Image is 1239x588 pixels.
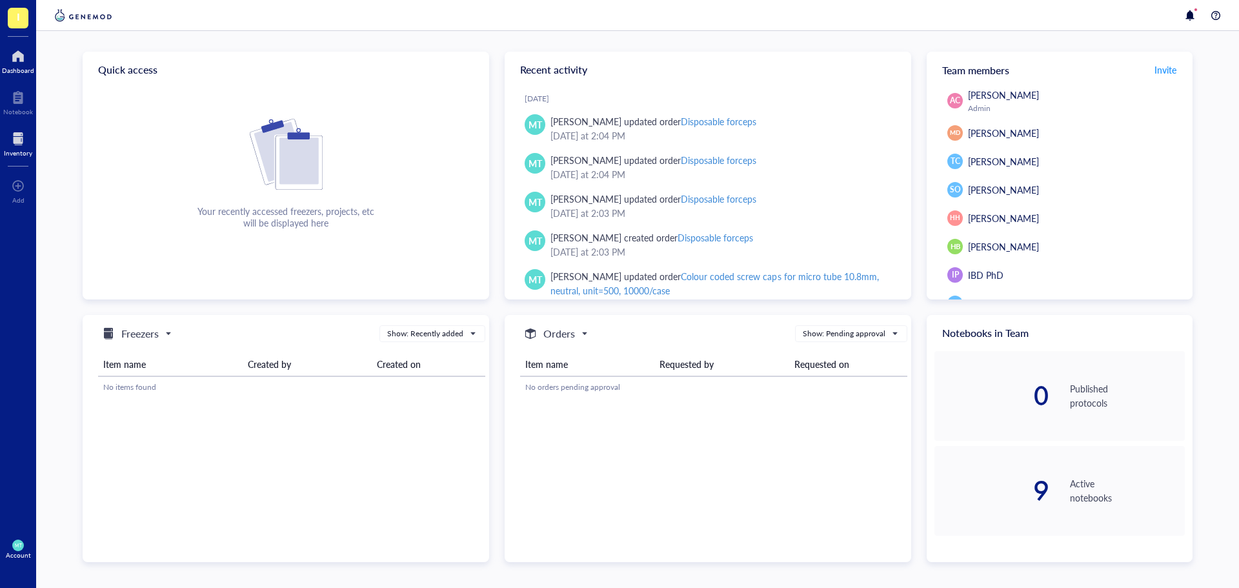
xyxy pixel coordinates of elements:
[950,213,960,223] span: HH
[529,156,542,170] span: MT
[525,381,902,393] div: No orders pending approval
[515,187,901,225] a: MT[PERSON_NAME] updated orderDisposable forceps[DATE] at 2:03 PM
[515,264,901,317] a: MT[PERSON_NAME] updated orderColour coded screw caps for micro tube 10.8mm, neutral, unit=500, 10...
[950,298,960,309] span: KA
[803,328,885,340] div: Show: Pending approval
[529,117,542,132] span: MT
[550,230,753,245] div: [PERSON_NAME] created order
[12,196,25,204] div: Add
[98,352,243,376] th: Item name
[515,225,901,264] a: MT[PERSON_NAME] created orderDisposable forceps[DATE] at 2:03 PM
[1154,59,1177,80] button: Invite
[17,8,20,25] span: I
[934,383,1049,409] div: 0
[681,192,756,205] div: Disposable forceps
[950,128,960,137] span: MD
[515,148,901,187] a: MT[PERSON_NAME] updated orderDisposable forceps[DATE] at 2:04 PM
[550,269,891,298] div: [PERSON_NAME] updated order
[550,206,891,220] div: [DATE] at 2:03 PM
[968,183,1039,196] span: [PERSON_NAME]
[3,108,33,116] div: Notebook
[4,149,32,157] div: Inventory
[529,234,542,248] span: MT
[968,155,1039,168] span: [PERSON_NAME]
[515,109,901,148] a: MT[PERSON_NAME] updated orderDisposable forceps[DATE] at 2:04 PM
[1070,381,1185,410] div: Published protocols
[250,119,323,190] img: Cf+DiIyRRx+BTSbnYhsZzE9to3+AfuhVxcka4spAAAAAElFTkSuQmCC
[520,352,654,376] th: Item name
[968,240,1039,253] span: [PERSON_NAME]
[952,269,959,281] span: IP
[550,270,879,297] div: Colour coded screw caps for micro tube 10.8mm, neutral, unit=500, 10000/case
[197,205,374,228] div: Your recently accessed freezers, projects, etc will be displayed here
[927,315,1193,351] div: Notebooks in Team
[968,127,1039,139] span: [PERSON_NAME]
[927,52,1193,88] div: Team members
[2,66,34,74] div: Dashboard
[678,231,753,244] div: Disposable forceps
[951,156,960,167] span: TC
[372,352,485,376] th: Created on
[1070,476,1185,505] div: Active notebooks
[968,297,1025,310] span: Kaline Arnauts
[550,114,756,128] div: [PERSON_NAME] updated order
[4,128,32,157] a: Inventory
[550,153,756,167] div: [PERSON_NAME] updated order
[387,328,463,340] div: Show: Recently added
[950,241,960,252] span: HB
[550,128,891,143] div: [DATE] at 2:04 PM
[550,245,891,259] div: [DATE] at 2:03 PM
[83,52,489,88] div: Quick access
[1154,63,1176,76] span: Invite
[968,212,1039,225] span: [PERSON_NAME]
[950,184,961,196] span: SO
[6,551,31,559] div: Account
[529,195,542,209] span: MT
[525,94,901,104] div: [DATE]
[681,154,756,167] div: Disposable forceps
[52,8,115,23] img: genemod-logo
[121,326,159,341] h5: Freezers
[934,478,1049,503] div: 9
[3,87,33,116] a: Notebook
[505,52,911,88] div: Recent activity
[103,381,480,393] div: No items found
[968,88,1039,101] span: [PERSON_NAME]
[243,352,372,376] th: Created by
[654,352,789,376] th: Requested by
[950,95,960,106] span: AC
[15,543,21,548] span: MT
[968,269,1003,281] span: IBD PhD
[550,167,891,181] div: [DATE] at 2:04 PM
[789,352,907,376] th: Requested on
[2,46,34,74] a: Dashboard
[681,115,756,128] div: Disposable forceps
[529,272,542,287] span: MT
[968,103,1180,114] div: Admin
[550,192,756,206] div: [PERSON_NAME] updated order
[543,326,575,341] h5: Orders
